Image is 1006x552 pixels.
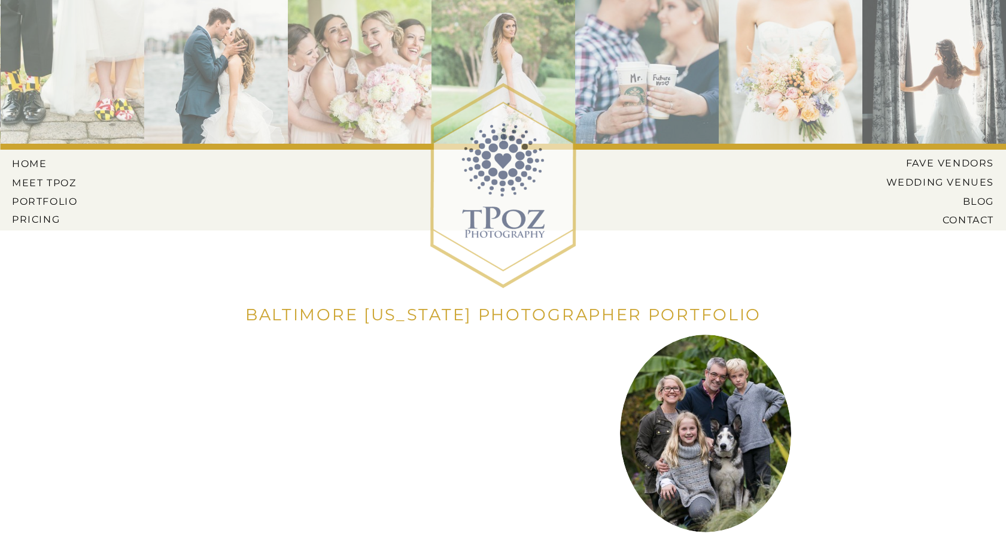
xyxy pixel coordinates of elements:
[12,158,66,169] a: HOME
[12,196,80,207] a: PORTFOLIO
[900,214,994,225] a: CONTACT
[232,305,776,327] h1: Baltimore [US_STATE] Photographer Portfolio
[896,157,994,168] a: Fave Vendors
[12,214,80,225] a: Pricing
[12,177,77,188] a: MEET tPoz
[877,196,994,207] a: BLOG
[868,177,994,187] a: Wedding Venues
